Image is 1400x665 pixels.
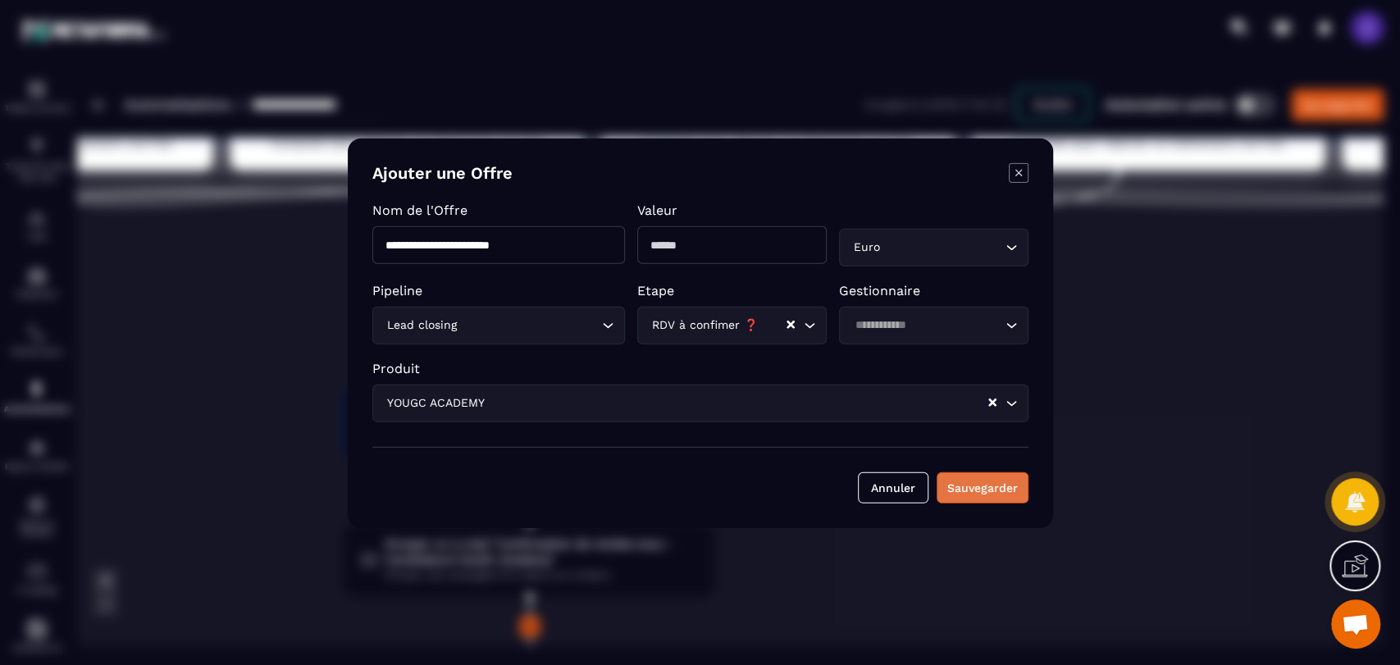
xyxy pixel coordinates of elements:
button: Sauvegarder [937,471,1028,503]
p: Pipeline [372,282,625,298]
span: YOUGC ACADEMY [383,394,488,412]
input: Search for option [488,394,987,412]
div: Search for option [637,306,827,344]
span: Euro [850,238,883,256]
p: Gestionnaire [839,282,1028,298]
h4: Ajouter une Offre [372,162,513,185]
div: Search for option [839,306,1028,344]
p: Valeur [637,202,827,217]
input: Search for option [761,316,785,334]
p: Produit [372,360,1028,376]
span: Lead closing [383,316,460,334]
div: Search for option [372,384,1028,421]
div: Search for option [372,306,625,344]
button: Clear Selected [988,396,996,408]
button: Clear Selected [787,318,795,330]
div: Search for option [839,228,1028,266]
p: Etape [637,282,827,298]
div: Ouvrir le chat [1331,599,1380,649]
button: Annuler [858,471,928,503]
p: Nom de l'Offre [372,202,625,217]
input: Search for option [850,316,1001,334]
input: Search for option [883,238,1001,256]
span: RDV à confimer ❓ [648,316,761,334]
input: Search for option [460,316,598,334]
